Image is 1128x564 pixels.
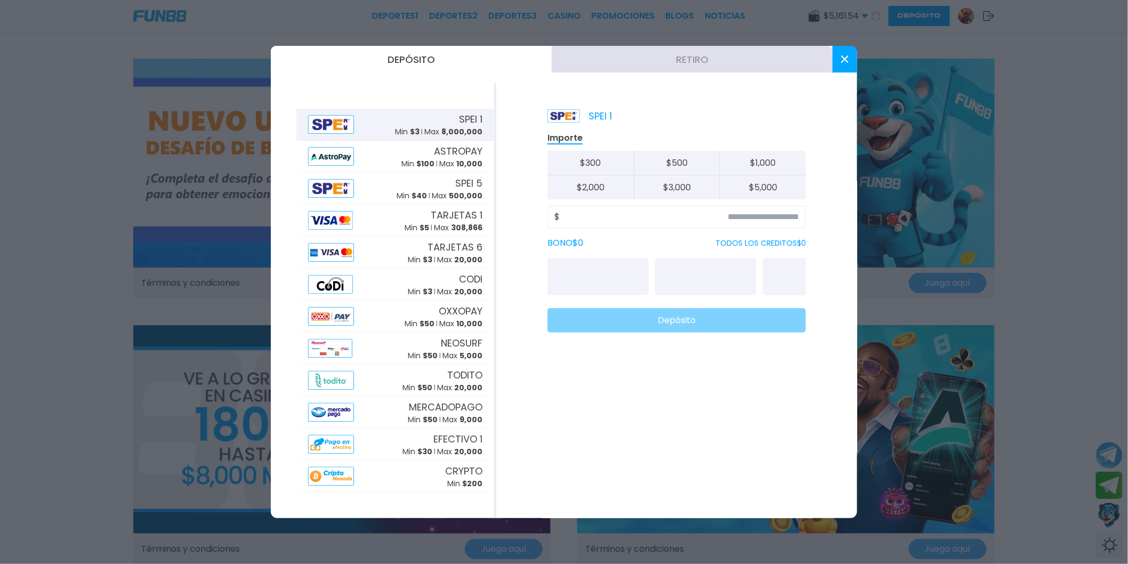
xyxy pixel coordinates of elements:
[296,205,494,237] button: AlipayTARJETAS 1Min $5Max 308,866
[547,109,612,123] p: SPEI 1
[412,190,427,201] span: $ 40
[405,222,429,233] p: Min
[547,132,583,144] p: Importe
[439,158,482,170] p: Max
[308,339,352,358] img: Alipay
[634,151,720,175] button: $500
[402,446,432,457] p: Min
[296,461,494,493] button: AlipayCRYPTOMin $200
[447,368,482,382] span: TODITO
[442,350,482,361] p: Max
[397,190,427,202] p: Min
[408,286,432,297] p: Min
[296,301,494,333] button: AlipayOXXOPAYMin $50Max 10,000
[459,272,482,286] span: CODI
[437,254,482,265] p: Max
[296,397,494,429] button: AlipayMERCADOPAGOMin $50Max 9,000
[445,464,482,478] span: CRYPTO
[420,318,434,329] span: $ 50
[460,414,482,425] span: 9,000
[424,126,482,138] p: Max
[437,382,482,393] p: Max
[434,144,482,158] span: ASTROPAY
[447,478,482,489] p: Min
[455,176,482,190] span: SPEI 5
[423,254,432,265] span: $ 3
[552,46,833,72] button: Retiro
[296,429,494,461] button: AlipayEFECTIVO 1Min $30Max 20,000
[405,318,434,329] p: Min
[296,333,494,365] button: AlipayNEOSURFMin $50Max 5,000
[296,141,494,173] button: AlipayASTROPAYMin $100Max 10,000
[308,275,353,294] img: Alipay
[417,446,432,457] span: $ 30
[449,190,482,201] span: 500,000
[296,269,494,301] button: AlipayCODIMin $3Max 20,000
[439,304,482,318] span: OXXOPAY
[401,158,434,170] p: Min
[395,126,420,138] p: Min
[308,147,354,166] img: Alipay
[547,237,583,249] label: BONO $ 0
[437,446,482,457] p: Max
[296,237,494,269] button: AlipayTARJETAS 6Min $3Max 20,000
[441,126,482,137] span: 8,000,000
[308,371,354,390] img: Alipay
[456,318,482,329] span: 10,000
[441,336,482,350] span: NEOSURF
[296,109,494,141] button: AlipaySPEI 1Min $3Max 8,000,000
[437,286,482,297] p: Max
[308,403,354,422] img: Alipay
[408,254,432,265] p: Min
[634,175,720,199] button: $3,000
[460,350,482,361] span: 5,000
[720,151,806,175] button: $1,000
[423,286,432,297] span: $ 3
[308,211,353,230] img: Alipay
[451,222,482,233] span: 308,866
[434,222,482,233] p: Max
[459,112,482,126] span: SPEI 1
[439,318,482,329] p: Max
[547,308,806,333] button: Depósito
[423,414,438,425] span: $ 50
[720,175,806,199] button: $5,000
[271,46,552,72] button: Depósito
[296,173,494,205] button: AlipaySPEI 5Min $40Max 500,000
[308,435,354,454] img: Alipay
[454,446,482,457] span: 20,000
[420,222,429,233] span: $ 5
[554,211,560,223] span: $
[454,286,482,297] span: 20,000
[432,190,482,202] p: Max
[409,400,482,414] span: MERCADOPAGO
[308,307,354,326] img: Alipay
[416,158,434,169] span: $ 100
[442,414,482,425] p: Max
[454,382,482,393] span: 20,000
[454,254,482,265] span: 20,000
[410,126,420,137] span: $ 3
[547,109,580,123] img: Platform Logo
[402,382,432,393] p: Min
[428,240,482,254] span: TARJETAS 6
[433,432,482,446] span: EFECTIVO 1
[456,158,482,169] span: 10,000
[308,115,354,134] img: Alipay
[308,467,354,486] img: Alipay
[715,238,806,249] p: TODOS LOS CREDITOS $ 0
[431,208,482,222] span: TARJETAS 1
[547,151,634,175] button: $300
[547,175,634,199] button: $2,000
[423,350,438,361] span: $ 50
[408,414,438,425] p: Min
[462,478,482,489] span: $ 200
[417,382,432,393] span: $ 50
[408,350,438,361] p: Min
[308,179,354,198] img: Alipay
[308,243,354,262] img: Alipay
[296,365,494,397] button: AlipayTODITOMin $50Max 20,000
